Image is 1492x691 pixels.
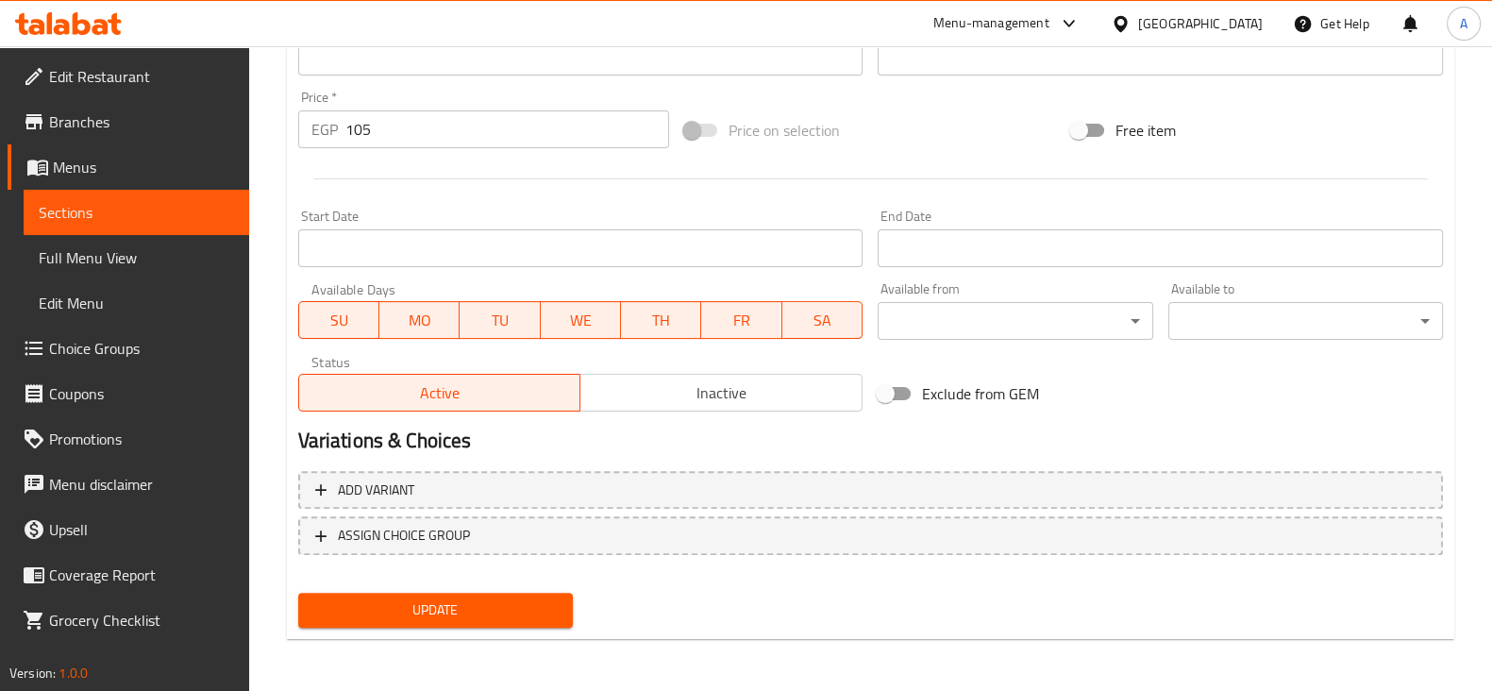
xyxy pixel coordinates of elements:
span: Promotions [49,428,234,450]
span: Coverage Report [49,564,234,586]
a: Edit Menu [24,280,249,326]
span: Update [313,598,558,622]
a: Grocery Checklist [8,598,249,643]
span: Version: [9,661,56,685]
span: MO [387,307,452,334]
button: TH [621,301,701,339]
a: Edit Restaurant [8,54,249,99]
span: Full Menu View [39,246,234,269]
span: Price on selection [729,119,840,142]
span: FR [709,307,774,334]
div: ​ [1168,302,1443,340]
a: Coverage Report [8,552,249,598]
p: EGP [311,118,338,141]
span: TU [467,307,532,334]
span: Choice Groups [49,337,234,360]
span: Menu disclaimer [49,473,234,496]
span: 1.0.0 [59,661,88,685]
span: Add variant [338,479,414,502]
span: Active [307,379,574,407]
button: TU [460,301,540,339]
div: ​ [878,302,1152,340]
span: Branches [49,110,234,133]
span: Free item [1115,119,1176,142]
span: WE [548,307,613,334]
input: Please enter price [345,110,670,148]
span: Upsell [49,518,234,541]
button: SU [298,301,379,339]
button: MO [379,301,460,339]
span: SA [790,307,855,334]
button: SA [782,301,863,339]
button: FR [701,301,781,339]
span: Edit Restaurant [49,65,234,88]
a: Sections [24,190,249,235]
div: [GEOGRAPHIC_DATA] [1138,13,1263,34]
button: WE [541,301,621,339]
span: Edit Menu [39,292,234,314]
h2: Variations & Choices [298,427,1443,455]
a: Coupons [8,371,249,416]
span: TH [629,307,694,334]
span: Menus [53,156,234,178]
button: Update [298,593,573,628]
div: Menu-management [933,12,1049,35]
button: Add variant [298,471,1443,510]
span: A [1460,13,1467,34]
button: Active [298,374,581,412]
span: Sections [39,201,234,224]
a: Menu disclaimer [8,462,249,507]
span: Inactive [588,379,855,407]
a: Full Menu View [24,235,249,280]
input: Please enter product barcode [298,38,863,76]
a: Choice Groups [8,326,249,371]
input: Please enter product sku [878,38,1443,76]
button: Inactive [579,374,863,412]
span: Grocery Checklist [49,609,234,632]
a: Promotions [8,416,249,462]
span: Exclude from GEM [922,382,1039,405]
a: Menus [8,144,249,190]
button: ASSIGN CHOICE GROUP [298,516,1443,555]
span: ASSIGN CHOICE GROUP [338,524,470,548]
span: SU [307,307,372,334]
span: Coupons [49,382,234,405]
a: Upsell [8,507,249,552]
a: Branches [8,99,249,144]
